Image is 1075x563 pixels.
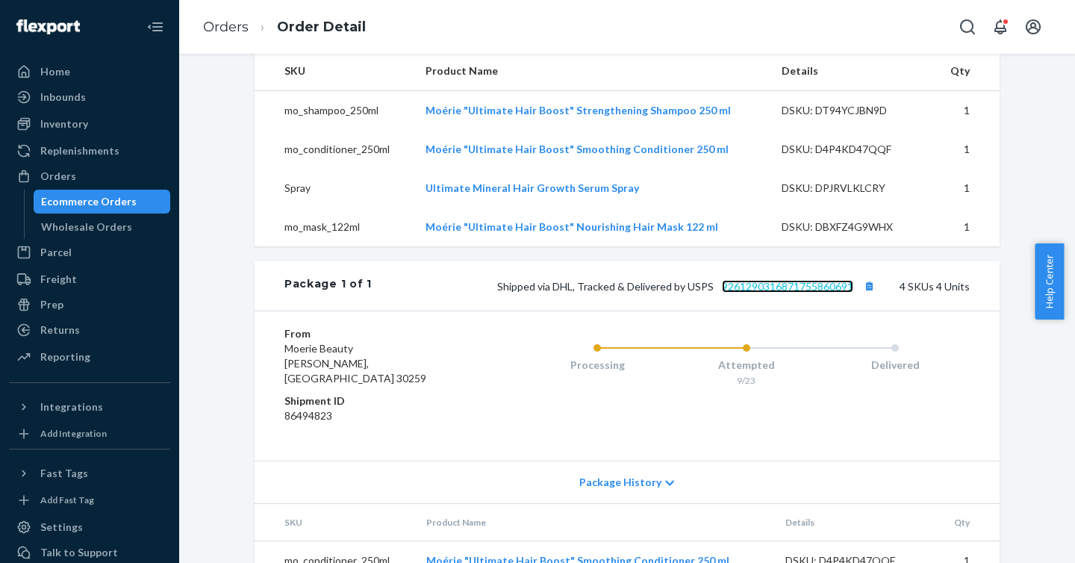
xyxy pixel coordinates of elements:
[672,358,821,373] div: Attempted
[1035,243,1064,320] button: Help Center
[933,91,1000,131] td: 1
[9,139,170,163] a: Replenishments
[255,169,414,208] td: Spray
[40,323,80,338] div: Returns
[782,181,922,196] div: DSKU: DPJRVLKLCRY
[255,52,414,91] th: SKU
[40,116,88,131] div: Inventory
[722,280,853,293] a: 9261290316871755860691
[9,461,170,485] button: Fast Tags
[579,475,661,490] span: Package History
[284,342,426,385] span: Moerie Beauty [PERSON_NAME], [GEOGRAPHIC_DATA] 30259
[1018,12,1048,42] button: Open account menu
[255,130,414,169] td: mo_conditioner_250ml
[9,425,170,443] a: Add Integration
[255,91,414,131] td: mo_shampoo_250ml
[933,169,1000,208] td: 1
[372,276,970,296] div: 4 SKUs 4 Units
[782,142,922,157] div: DSKU: D4P4KD47QQF
[41,194,137,209] div: Ecommerce Orders
[9,395,170,419] button: Integrations
[9,164,170,188] a: Orders
[985,12,1015,42] button: Open notifications
[953,12,982,42] button: Open Search Box
[820,358,970,373] div: Delivered
[9,60,170,84] a: Home
[523,358,672,373] div: Processing
[40,143,119,158] div: Replenishments
[41,220,132,234] div: Wholesale Orders
[859,276,879,296] button: Copy tracking number
[40,349,90,364] div: Reporting
[9,318,170,342] a: Returns
[426,181,639,194] a: Ultimate Mineral Hair Growth Serum Spray
[497,280,879,293] span: Shipped via DHL, Tracked & Delivered by USPS
[40,466,88,481] div: Fast Tags
[933,130,1000,169] td: 1
[40,297,63,312] div: Prep
[40,64,70,79] div: Home
[284,394,463,408] dt: Shipment ID
[284,276,372,296] div: Package 1 of 1
[937,504,1000,541] th: Qty
[255,504,414,541] th: SKU
[40,520,83,535] div: Settings
[414,52,770,91] th: Product Name
[40,399,103,414] div: Integrations
[40,494,94,506] div: Add Fast Tag
[140,12,170,42] button: Close Navigation
[414,504,773,541] th: Product Name
[672,374,821,387] div: 9/23
[255,208,414,246] td: mo_mask_122ml
[782,103,922,118] div: DSKU: DT94YCJBN9D
[426,220,718,233] a: Moérie "Ultimate Hair Boost" Nourishing Hair Mask 122 ml
[40,90,86,105] div: Inbounds
[9,345,170,369] a: Reporting
[284,326,463,341] dt: From
[426,104,731,116] a: Moérie "Ultimate Hair Boost" Strengthening Shampoo 250 ml
[16,19,80,34] img: Flexport logo
[277,19,366,35] a: Order Detail
[34,190,171,214] a: Ecommerce Orders
[933,208,1000,246] td: 1
[9,240,170,264] a: Parcel
[40,427,107,440] div: Add Integration
[9,85,170,109] a: Inbounds
[773,504,938,541] th: Details
[284,408,463,423] dd: 86494823
[782,220,922,234] div: DSKU: DBXFZ4G9WHX
[933,52,1000,91] th: Qty
[9,491,170,509] a: Add Fast Tag
[203,19,249,35] a: Orders
[770,52,934,91] th: Details
[191,5,378,49] ol: breadcrumbs
[40,169,76,184] div: Orders
[9,515,170,539] a: Settings
[40,245,72,260] div: Parcel
[9,267,170,291] a: Freight
[40,545,118,560] div: Talk to Support
[426,143,729,155] a: Moérie "Ultimate Hair Boost" Smoothing Conditioner 250 ml
[40,272,77,287] div: Freight
[9,112,170,136] a: Inventory
[34,215,171,239] a: Wholesale Orders
[9,293,170,317] a: Prep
